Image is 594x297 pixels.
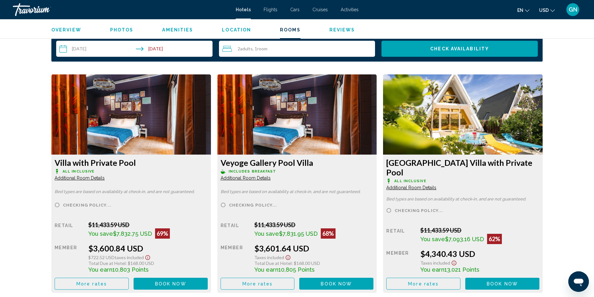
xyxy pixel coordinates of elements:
[112,266,149,273] span: 10,803 Points
[110,27,134,33] button: Photos
[280,27,301,33] button: Rooms
[253,46,267,51] span: , 1
[386,197,539,201] p: Bed types are based on availability at check-in, and are not guaranteed.
[254,221,373,228] div: $11,433.59 USD
[383,74,543,155] img: c7acc0c3-92e8-40ae-a120-3fcef583b141.jpeg
[290,7,300,12] a: Cars
[88,230,113,237] span: You save
[55,243,83,273] div: Member
[539,5,555,15] button: Change currency
[279,230,318,237] span: $7,831.95 USD
[254,266,278,273] span: You earn
[408,281,439,286] span: More rates
[55,175,105,181] span: Additional Room Details
[88,266,112,273] span: You earn
[465,278,539,290] button: Book now
[299,278,373,290] button: Book now
[329,27,355,32] span: Reviews
[134,278,208,290] button: Book now
[386,227,415,244] div: Retail
[88,260,207,266] div: : $168.00 USD
[217,74,377,155] img: d9a09219-51ac-40e8-aec4-74e449863ab4.jpeg
[240,46,253,51] span: Adults
[420,249,539,259] div: $4,340.43 USD
[221,221,249,239] div: Retail
[238,46,253,51] span: 2
[155,228,170,239] div: 69%
[236,7,251,12] a: Hotels
[321,281,352,286] span: Book now
[110,27,134,32] span: Photos
[254,230,279,237] span: You save
[257,46,267,51] span: Room
[539,8,549,13] span: USD
[88,255,115,260] span: $722.52 USD
[312,7,328,12] span: Cruises
[386,158,539,177] h3: [GEOGRAPHIC_DATA] Villa with Private Pool
[221,175,271,181] span: Additional Room Details
[254,260,292,266] span: Total Due at Hotel
[280,27,301,32] span: Rooms
[221,158,374,167] h3: Veyoge Gallery Pool Villa
[254,255,284,260] span: Taxes included
[88,243,207,253] div: $3,600.84 USD
[517,5,529,15] button: Change language
[445,236,484,242] span: $7,093.16 USD
[242,281,273,286] span: More rates
[564,3,581,16] button: User Menu
[162,27,193,33] button: Amenities
[254,260,373,266] div: : $168.00 USD
[13,3,229,16] a: Travorium
[63,169,94,174] span: All Inclusive
[221,190,374,194] p: Bed types are based on availability at check-in, and are not guaranteed.
[88,221,207,228] div: $11,433.59 USD
[254,243,373,253] div: $3,601.64 USD
[450,259,458,266] button: Show Taxes and Fees disclaimer
[264,7,277,12] a: Flights
[51,74,211,155] img: d9a09219-51ac-40e8-aec4-74e449863ab4.jpeg
[88,260,126,266] span: Total Due at Hotel
[430,47,489,52] span: Check Availability
[155,281,186,286] span: Book now
[115,255,144,260] span: Taxes included
[420,236,445,242] span: You save
[420,260,450,266] span: Taxes included
[487,234,502,244] div: 62%
[321,228,336,239] div: 68%
[51,27,81,32] span: Overview
[386,185,436,190] span: Additional Room Details
[55,278,129,290] button: More rates
[55,190,208,194] p: Bed types are based on availability at check-in, and are not guaranteed.
[386,249,415,273] div: Member
[229,203,277,207] span: Checking policy...
[517,8,523,13] span: en
[63,203,111,207] span: Checking policy...
[329,27,355,33] button: Reviews
[222,27,251,32] span: Location
[395,208,443,213] span: Checking policy...
[444,266,479,273] span: 13,021 Points
[381,41,538,57] button: Check Availability
[341,7,359,12] a: Activities
[420,227,539,234] div: $11,433.59 USD
[51,27,81,33] button: Overview
[55,158,208,167] h3: Villa with Private Pool
[56,41,538,57] div: Search widget
[221,278,295,290] button: More rates
[568,271,589,292] iframe: Button to launch messaging window
[76,281,107,286] span: More rates
[386,278,460,290] button: More rates
[162,27,193,32] span: Amenities
[284,253,292,260] button: Show Taxes and Fees disclaimer
[113,230,152,237] span: $7,832.75 USD
[278,266,315,273] span: 10,805 Points
[569,6,577,13] span: GN
[420,266,444,273] span: You earn
[55,221,83,239] div: Retail
[219,41,375,57] button: Travelers: 2 adults, 0 children
[144,253,152,260] button: Show Taxes and Fees disclaimer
